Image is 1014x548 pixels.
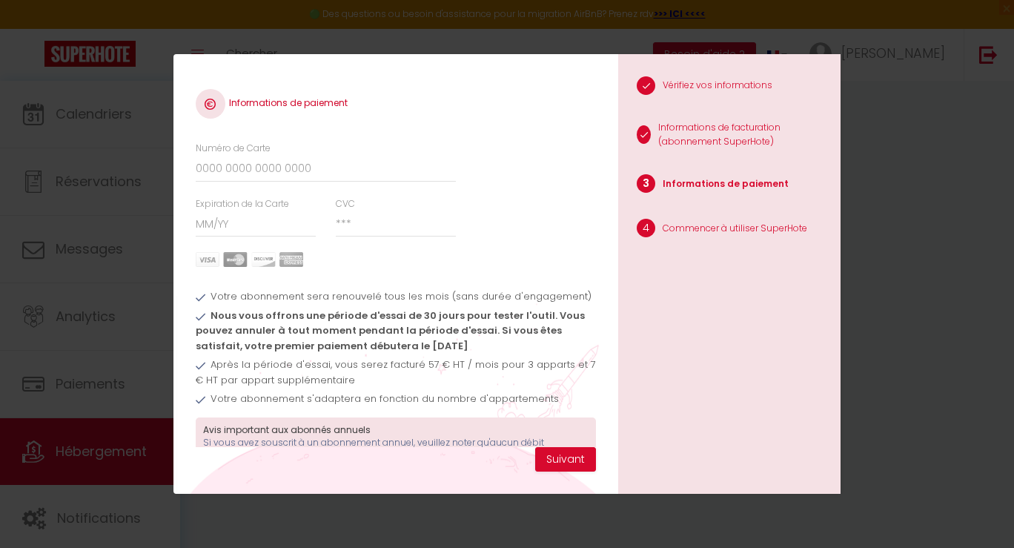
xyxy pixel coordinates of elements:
[211,289,591,303] span: Votre abonnement sera renouvelé tous les mois (sans durée d'engagement)
[203,425,589,435] h3: Avis important aux abonnés annuels
[196,156,456,182] input: 0000 0000 0000 0000
[196,197,289,211] label: Expiration de la Carte
[618,211,841,248] li: Commencer à utiliser SuperHote
[637,174,655,193] span: 3
[618,113,841,160] li: Informations de facturation (abonnement SuperHote)
[336,197,355,211] label: CVC
[196,252,303,267] img: carts.png
[203,436,589,506] p: Si vous avez souscrit à un abonnement annuel, veuillez noter qu'aucun débit supplémentaire ne ser...
[196,308,585,353] span: Nous vous offrons une période d'essai de 30 jours pour tester l'outil. Vous pouvez annuler à tout...
[196,142,271,156] label: Numéro de Carte
[196,89,596,119] h4: Informations de paiement
[618,69,841,106] li: Vérifiez vos informations
[618,167,841,204] li: Informations de paiement
[196,357,596,386] span: Après la période d'essai, vous serez facturé 57 € HT / mois pour 3 apparts et 7 € HT par appart s...
[211,392,559,406] span: Votre abonnement s'adaptera en fonction du nombre d'appartements
[637,219,655,237] span: 4
[535,447,596,472] button: Suivant
[196,211,317,237] input: MM/YY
